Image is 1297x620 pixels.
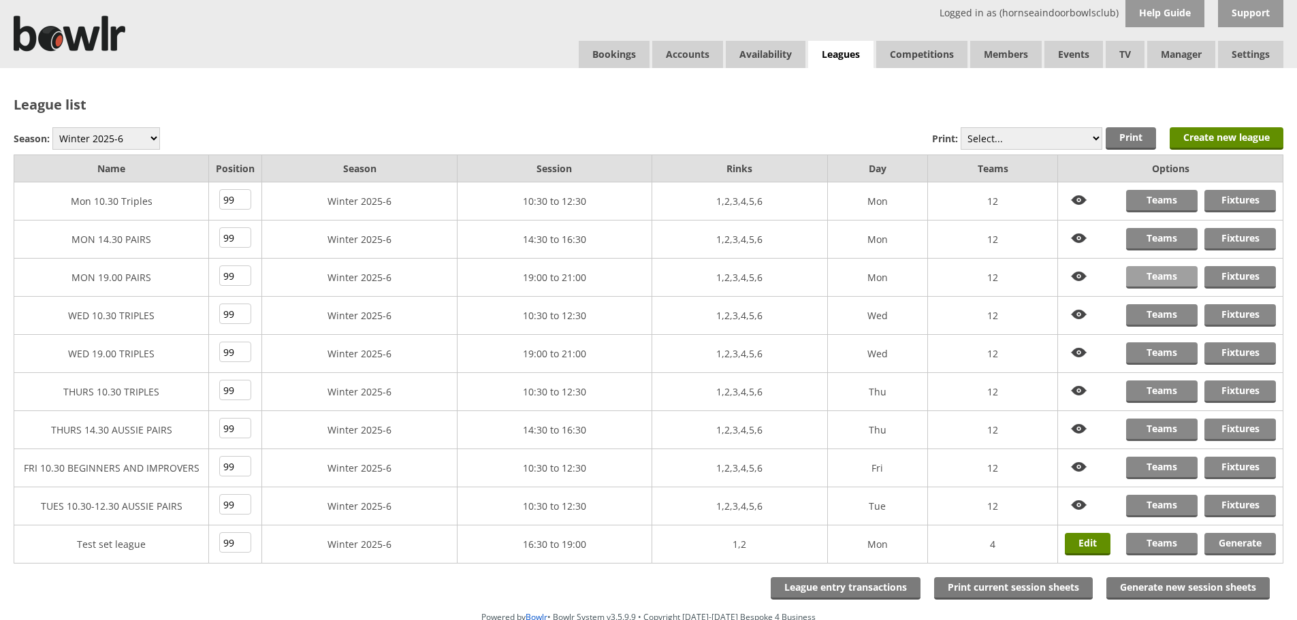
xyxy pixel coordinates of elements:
a: Edit [1065,533,1110,555]
td: Mon [827,221,928,259]
td: Winter 2025-6 [262,411,457,449]
a: League entry transactions [771,577,920,600]
a: Fixtures [1204,380,1276,403]
td: Mon [827,182,928,221]
td: Mon [827,259,928,297]
td: Winter 2025-6 [262,373,457,411]
td: 1,2,3,4,5,6 [652,221,827,259]
td: 12 [928,182,1058,221]
img: View [1065,457,1093,478]
td: 1,2,3,4,5,6 [652,335,827,373]
td: Mon 10.30 Triples [14,182,209,221]
td: Thu [827,373,928,411]
td: 12 [928,297,1058,335]
a: Events [1044,41,1103,68]
td: Mon [827,525,928,564]
td: WED 10.30 TRIPLES [14,297,209,335]
td: 1,2,3,4,5,6 [652,182,827,221]
img: View [1065,304,1093,325]
span: TV [1106,41,1144,68]
td: 12 [928,487,1058,525]
td: 1,2,3,4,5,6 [652,411,827,449]
a: Teams [1126,190,1198,212]
a: Fixtures [1204,495,1276,517]
span: Settings [1218,41,1283,68]
td: Winter 2025-6 [262,259,457,297]
a: Teams [1126,419,1198,441]
td: Fri [827,449,928,487]
a: Teams [1126,342,1198,365]
td: FRI 10.30 BEGINNERS AND IMPROVERS [14,449,209,487]
td: Tue [827,487,928,525]
td: Thu [827,411,928,449]
label: Print: [932,132,958,145]
a: Competitions [876,41,967,68]
img: View [1065,190,1093,211]
td: 1,2,3,4,5,6 [652,449,827,487]
td: TUES 10.30-12.30 AUSSIE PAIRS [14,487,209,525]
a: Availability [726,41,805,68]
span: Manager [1147,41,1215,68]
td: 10:30 to 12:30 [457,297,652,335]
td: 14:30 to 16:30 [457,221,652,259]
td: 1,2,3,4,5,6 [652,487,827,525]
td: Session [457,155,652,182]
td: Position [209,155,262,182]
a: Fixtures [1204,266,1276,289]
td: 10:30 to 12:30 [457,487,652,525]
h2: League list [14,95,1283,114]
a: Teams [1126,533,1198,555]
td: 10:30 to 12:30 [457,449,652,487]
td: 14:30 to 16:30 [457,411,652,449]
td: Winter 2025-6 [262,525,457,564]
a: Generate new session sheets [1106,577,1270,600]
a: Teams [1126,266,1198,289]
a: Create new league [1170,127,1283,150]
td: Rinks [652,155,827,182]
td: Wed [827,335,928,373]
td: 12 [928,259,1058,297]
a: Fixtures [1204,304,1276,327]
td: Name [14,155,209,182]
a: Fixtures [1204,342,1276,365]
td: Winter 2025-6 [262,182,457,221]
td: 12 [928,335,1058,373]
a: Fixtures [1204,190,1276,212]
img: View [1065,266,1093,287]
input: Print [1106,127,1156,150]
td: 19:00 to 21:00 [457,335,652,373]
td: 4 [928,525,1058,564]
label: Season: [14,132,50,145]
a: Fixtures [1204,228,1276,250]
img: View [1065,228,1093,249]
td: Winter 2025-6 [262,487,457,525]
td: 1,2,3,4,5,6 [652,297,827,335]
td: 1,2,3,4,5,6 [652,373,827,411]
span: Accounts [652,41,723,68]
td: Winter 2025-6 [262,221,457,259]
td: 12 [928,411,1058,449]
td: Winter 2025-6 [262,335,457,373]
td: WED 19.00 TRIPLES [14,335,209,373]
a: Teams [1126,457,1198,479]
a: Bookings [579,41,650,68]
td: THURS 10.30 TRIPLES [14,373,209,411]
td: 1,2 [652,525,827,564]
td: 19:00 to 21:00 [457,259,652,297]
td: 16:30 to 19:00 [457,525,652,564]
img: View [1065,380,1093,402]
td: Winter 2025-6 [262,297,457,335]
td: Test set league [14,525,209,564]
a: Teams [1126,495,1198,517]
a: Print current session sheets [934,577,1093,600]
td: 10:30 to 12:30 [457,182,652,221]
td: 12 [928,221,1058,259]
td: 12 [928,449,1058,487]
td: Wed [827,297,928,335]
td: 1,2,3,4,5,6 [652,259,827,297]
img: View [1065,495,1093,516]
td: MON 19.00 PAIRS [14,259,209,297]
td: Winter 2025-6 [262,449,457,487]
img: View [1065,419,1093,440]
td: Teams [928,155,1058,182]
